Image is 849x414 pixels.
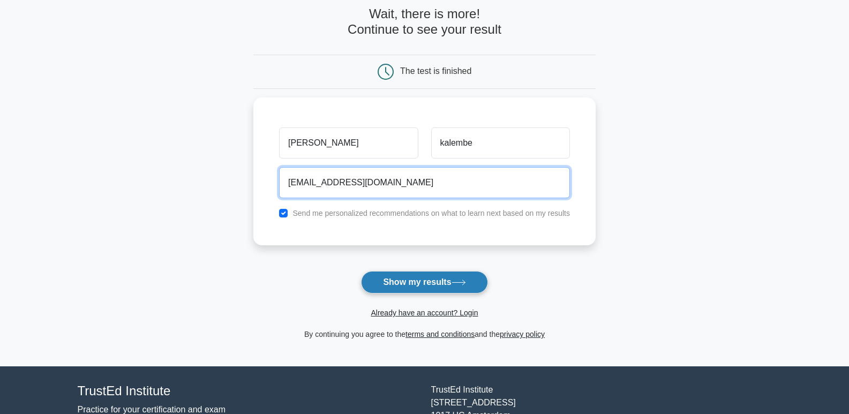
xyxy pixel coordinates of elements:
h4: TrustEd Institute [78,383,418,399]
input: Last name [431,127,570,159]
a: terms and conditions [405,330,475,338]
div: The test is finished [400,66,471,76]
input: First name [279,127,418,159]
a: Practice for your certification and exam [78,405,226,414]
button: Show my results [361,271,487,293]
div: By continuing you agree to the and the [247,328,602,341]
input: Email [279,167,570,198]
label: Send me personalized recommendations on what to learn next based on my results [292,209,570,217]
a: Already have an account? Login [371,308,478,317]
h4: Wait, there is more! Continue to see your result [253,6,596,37]
a: privacy policy [500,330,545,338]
